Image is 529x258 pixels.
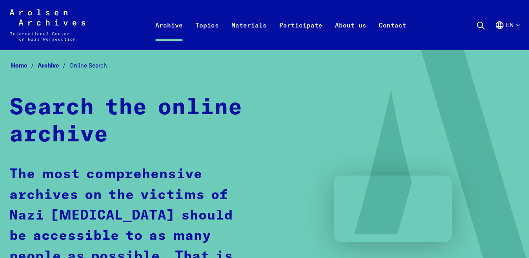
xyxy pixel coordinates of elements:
[149,19,189,50] a: Archive
[495,20,520,49] button: English, language selection
[373,19,413,50] a: Contact
[9,97,242,146] strong: Search the online archive
[149,9,413,41] nav: Primary
[11,62,38,69] a: Home
[9,60,520,71] nav: Breadcrumb
[273,19,329,50] a: Participate
[329,19,373,50] a: About us
[225,19,273,50] a: Materials
[38,62,69,69] a: Archive
[189,19,225,50] a: Topics
[69,62,107,69] span: Online Search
